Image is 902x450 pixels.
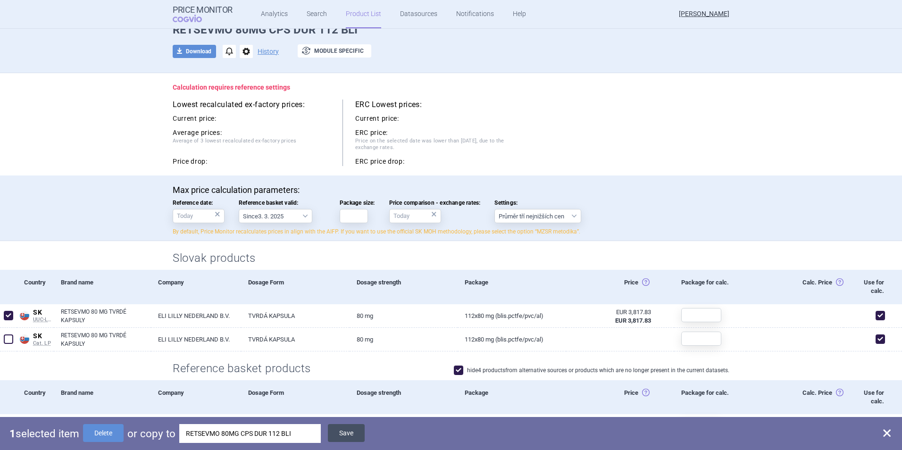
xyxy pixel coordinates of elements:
a: ELI LILLY NEDERLAND B.V. [151,328,241,351]
span: Package size: [340,200,375,206]
span: UUC-LP B [33,317,54,323]
a: RETSEVMO 80 MG TVRDÉ KAPSULY [61,331,151,348]
strong: Current price: [173,115,217,122]
span: SK [33,332,54,341]
strong: Current price: [355,115,399,122]
p: or copy to [127,424,175,443]
h2: Slovak products [173,250,729,266]
select: Reference basket valid: [239,209,312,223]
div: Country [17,270,54,304]
button: Download [173,45,216,58]
a: HARTKAPSELN 80MG [241,414,349,437]
strong: Calculation requires reference settings [173,83,290,91]
strong: Average prices: [173,129,222,137]
div: Price [566,270,674,304]
span: SK [33,308,54,317]
button: History [258,48,279,55]
div: RETSEVMO 80MG CPS DUR 112 BLI [179,424,321,443]
a: ELI LILLY NEDERLAND B.V. [151,304,241,327]
strong: 1 [9,427,16,440]
div: × [431,209,437,219]
img: Slovakia [20,311,29,320]
div: Brand name [54,380,151,414]
a: 112.00 ST | Stück [458,414,566,437]
p: Max price calculation parameters: [173,185,729,195]
button: Save [328,424,365,442]
strong: Price drop: [173,158,208,166]
a: 112x80 mg (blis.PCTFE/PVC/Al) [458,304,566,327]
a: ATATApo-Warenv.III [17,417,54,433]
strong: ERC price: [355,129,388,137]
h5: ERC Lowest prices: [355,100,512,110]
img: Slovakia [20,334,29,344]
label: hide 4 products from alternative sources or products which are no longer present in the current d... [454,366,729,375]
div: EUR 3,817.83 [573,308,651,317]
span: COGVIO [173,15,215,22]
div: × [215,209,220,219]
h1: RETSEVMO 80MG CPS DUR 112 BLI [173,23,729,37]
div: Package for calc. [674,380,746,414]
span: Reference basket valid: [239,200,326,206]
div: RETSEVMO 80MG CPS DUR 112 BLI [186,424,314,443]
div: Use for calc. [844,270,889,304]
div: Use for calc. [844,380,889,414]
span: Reference date: [173,200,225,206]
div: Price [566,380,674,414]
div: Company [151,270,241,304]
input: Package size: [340,209,368,223]
div: Dosage Form [241,380,349,414]
a: TVRDÁ KAPSULA [241,304,349,327]
div: Dosage strength [350,270,458,304]
span: Price comparison - exchange rates: [389,200,481,206]
a: TVRDÁ KAPSULA [241,328,349,351]
div: Dosage Form [241,270,349,304]
a: 80 mg [350,304,458,327]
div: Calc. Price [746,380,844,414]
span: Price on the selected date was lower than [DATE], due to the exchange rates. [355,138,512,153]
button: Delete [83,424,124,442]
button: Module specific [298,44,371,58]
strong: ERC price drop: [355,158,405,166]
p: By default, Price Monitor recalculates prices in align with the AIFP. If you want to use the offi... [173,228,729,236]
abbr: Ex-Factory bez DPH zo zdroja [573,308,651,325]
div: Package for calc. [674,270,746,304]
input: Reference date:× [173,209,225,223]
div: Calc. Price [746,270,844,304]
a: Price MonitorCOGVIO [173,5,233,23]
div: Package [458,270,566,304]
div: Dosage strength [350,380,458,414]
div: Country [17,380,54,414]
p: selected item [9,424,79,443]
span: Cat. LP [33,340,54,347]
a: 80 mg [350,328,458,351]
strong: Price Monitor [173,5,233,15]
a: 112x80 mg (blis.PCTFE/PVC/Al) [458,328,566,351]
div: Company [151,380,241,414]
span: Average of 3 lowest recalculated ex-factory prices [173,138,330,153]
a: SKSKCat. LP [17,330,54,347]
h2: Reference basket products [173,361,318,376]
strong: EUR 3,817.83 [615,317,651,324]
select: Settings: [494,209,581,223]
a: SKSKUUC-LP B [17,307,54,323]
input: Price comparison - exchange rates:× [389,209,441,223]
a: ELI03 | [PERSON_NAME] [PERSON_NAME] GES.M.B.H [151,414,241,437]
div: Brand name [54,270,151,304]
div: Package [458,380,566,414]
a: RETSEVMO 80 MG TVRDÉ KAPSULY [61,308,151,325]
span: Settings: [494,200,581,206]
h5: Lowest recalculated ex-factory prices: [173,100,330,110]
